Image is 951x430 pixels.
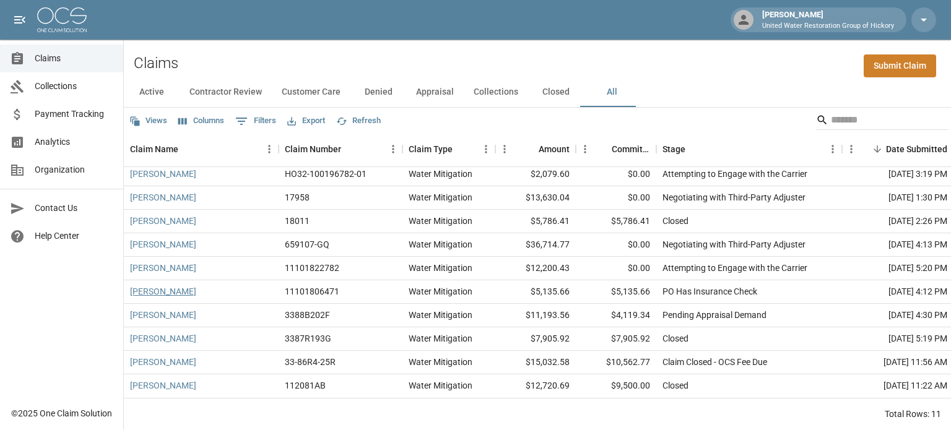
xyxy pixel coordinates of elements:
[495,351,576,374] div: $15,032.58
[662,262,807,274] div: Attempting to Engage with the Carrier
[35,163,113,176] span: Organization
[409,132,453,166] div: Claim Type
[35,80,113,93] span: Collections
[333,111,384,131] button: Refresh
[409,262,472,274] div: Water Mitigation
[495,327,576,351] div: $7,905.92
[285,238,329,251] div: 659107-GQ
[285,168,367,180] div: HO32-100196782-01
[662,309,766,321] div: Pending Appraisal Demand
[178,140,196,158] button: Sort
[409,356,472,368] div: Water Mitigation
[285,132,341,166] div: Claim Number
[662,132,685,166] div: Stage
[539,132,570,166] div: Amount
[285,262,339,274] div: 11101822782
[842,140,861,158] button: Menu
[594,140,612,158] button: Sort
[130,379,196,392] a: [PERSON_NAME]
[285,309,330,321] div: 3388B202F
[272,77,350,107] button: Customer Care
[576,210,656,233] div: $5,786.41
[35,108,113,121] span: Payment Tracking
[662,168,807,180] div: Attempting to Engage with the Carrier
[124,77,951,107] div: dynamic tabs
[576,186,656,210] div: $0.00
[279,132,402,166] div: Claim Number
[453,140,470,158] button: Sort
[130,356,196,368] a: [PERSON_NAME]
[130,132,178,166] div: Claim Name
[576,351,656,374] div: $10,562.77
[495,186,576,210] div: $13,630.04
[341,140,358,158] button: Sort
[528,77,584,107] button: Closed
[126,111,170,131] button: Views
[35,52,113,65] span: Claims
[495,374,576,398] div: $12,720.69
[576,140,594,158] button: Menu
[662,379,688,392] div: Closed
[7,7,32,32] button: open drawer
[409,332,472,345] div: Water Mitigation
[35,230,113,243] span: Help Center
[130,238,196,251] a: [PERSON_NAME]
[409,215,472,227] div: Water Mitigation
[409,168,472,180] div: Water Mitigation
[124,77,180,107] button: Active
[885,408,941,420] div: Total Rows: 11
[285,332,331,345] div: 3387R193G
[350,77,406,107] button: Denied
[612,132,650,166] div: Committed Amount
[35,202,113,215] span: Contact Us
[409,309,472,321] div: Water Mitigation
[656,132,842,166] div: Stage
[576,257,656,280] div: $0.00
[285,285,339,298] div: 11101806471
[662,191,806,204] div: Negotiating with Third-Party Adjuster
[464,77,528,107] button: Collections
[521,140,539,158] button: Sort
[495,233,576,257] div: $36,714.77
[130,332,196,345] a: [PERSON_NAME]
[232,111,279,131] button: Show filters
[584,77,640,107] button: All
[495,257,576,280] div: $12,200.43
[409,191,472,204] div: Water Mitigation
[816,110,949,132] div: Search
[869,140,886,158] button: Sort
[576,374,656,398] div: $9,500.00
[409,285,472,298] div: Water Mitigation
[130,215,196,227] a: [PERSON_NAME]
[495,210,576,233] div: $5,786.41
[495,132,576,166] div: Amount
[402,132,495,166] div: Claim Type
[285,379,326,392] div: 112081AB
[495,140,514,158] button: Menu
[285,215,310,227] div: 18011
[662,356,767,368] div: Claim Closed - OCS Fee Due
[576,163,656,186] div: $0.00
[495,280,576,304] div: $5,135.66
[757,9,899,31] div: [PERSON_NAME]
[285,191,310,204] div: 17958
[495,163,576,186] div: $2,079.60
[175,111,227,131] button: Select columns
[130,285,196,298] a: [PERSON_NAME]
[35,135,113,148] span: Analytics
[285,356,336,368] div: 33-86R4-25R
[180,77,272,107] button: Contractor Review
[662,332,688,345] div: Closed
[260,140,279,158] button: Menu
[130,262,196,274] a: [PERSON_NAME]
[662,238,806,251] div: Negotiating with Third-Party Adjuster
[495,304,576,327] div: $11,193.56
[576,327,656,351] div: $7,905.92
[124,132,279,166] div: Claim Name
[37,7,87,32] img: ocs-logo-white-transparent.png
[406,77,464,107] button: Appraisal
[576,304,656,327] div: $4,119.34
[576,233,656,257] div: $0.00
[662,285,757,298] div: PO Has Insurance Check
[662,215,688,227] div: Closed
